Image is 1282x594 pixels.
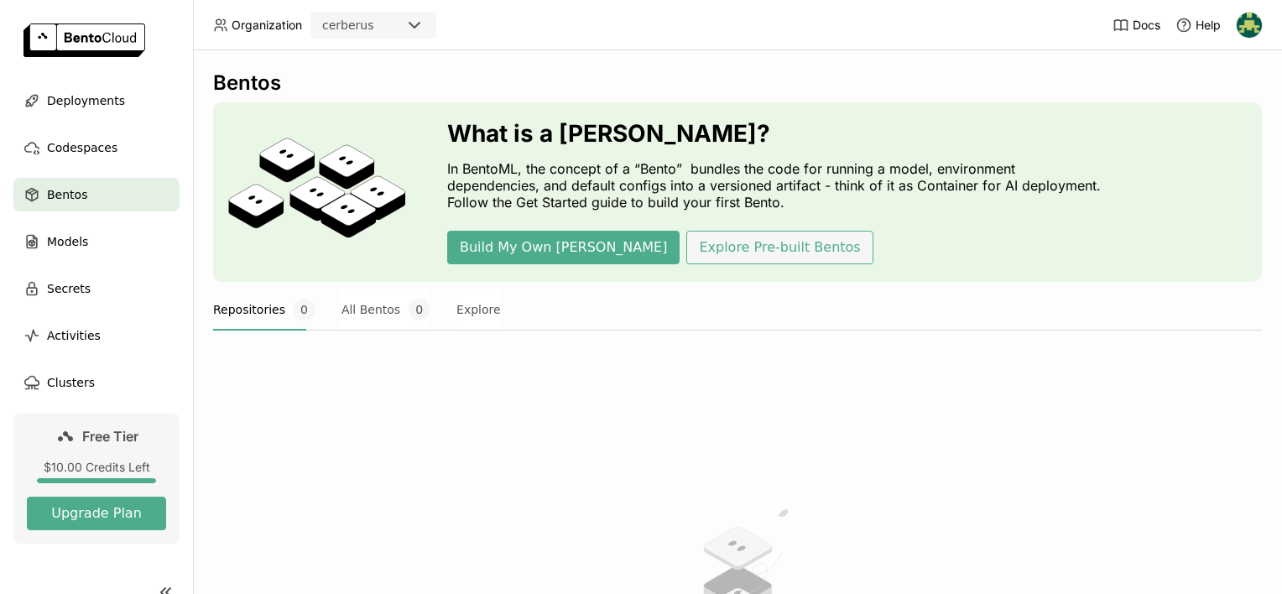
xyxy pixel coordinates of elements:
span: 0 [409,299,430,320]
span: Codespaces [47,138,117,158]
img: logo [23,23,145,57]
img: cover onboarding [227,137,407,247]
span: Organization [232,18,302,33]
span: Clusters [47,373,95,393]
span: Help [1196,18,1221,33]
p: In BentoML, the concept of a “Bento” bundles the code for running a model, environment dependenci... [447,160,1110,211]
button: Upgrade Plan [27,497,166,530]
button: Repositories [213,289,315,331]
a: Secrets [13,272,180,305]
span: Docs [1133,18,1160,33]
div: $10.00 Credits Left [27,460,166,475]
span: Activities [47,326,101,346]
h3: What is a [PERSON_NAME]? [447,120,1110,147]
span: 0 [294,299,315,320]
a: Clusters [13,366,180,399]
input: Selected cerberus. [376,18,378,34]
button: All Bentos [341,289,430,331]
span: Secrets [47,279,91,299]
a: Codespaces [13,131,180,164]
a: Bentos [13,178,180,211]
button: Explore [456,289,501,331]
span: Deployments [47,91,125,111]
div: Help [1175,17,1221,34]
div: cerberus [322,17,374,34]
button: Build My Own [PERSON_NAME] [447,231,680,264]
a: Deployments [13,84,180,117]
a: Activities [13,319,180,352]
img: Joao Pedro Salgado Cunha [1237,13,1262,38]
a: Models [13,225,180,258]
a: Free Tier$10.00 Credits LeftUpgrade Plan [13,413,180,544]
button: Explore Pre-built Bentos [686,231,873,264]
div: Bentos [213,70,1262,96]
span: Free Tier [82,428,138,445]
span: Models [47,232,88,252]
span: Bentos [47,185,87,205]
a: Docs [1113,17,1160,34]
